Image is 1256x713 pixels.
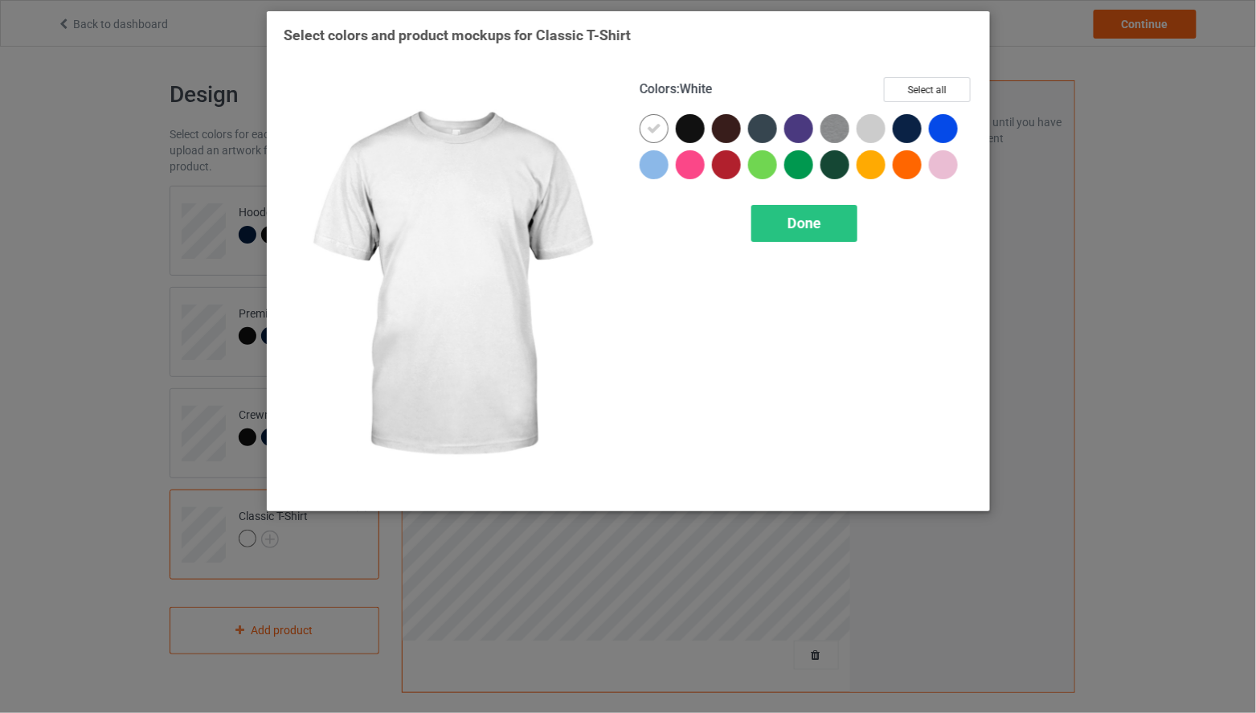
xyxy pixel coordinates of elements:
img: heather_texture.png [820,114,849,143]
span: Select colors and product mockups for Classic T-Shirt [284,27,631,43]
h4: : [640,81,713,98]
button: Select all [884,77,971,102]
span: Colors [640,81,677,96]
span: Done [788,215,821,232]
img: regular.jpg [284,77,617,494]
span: White [680,81,713,96]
